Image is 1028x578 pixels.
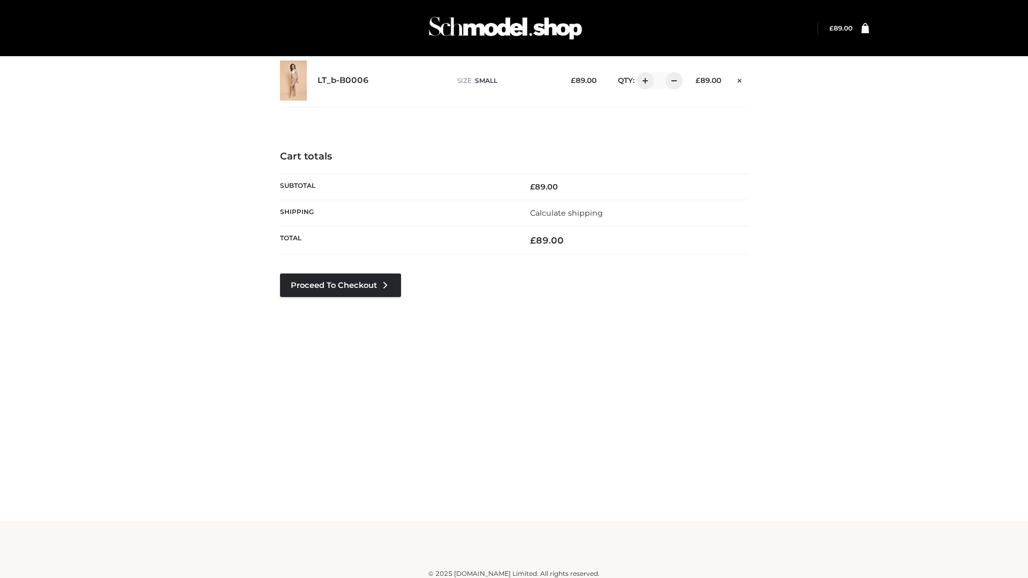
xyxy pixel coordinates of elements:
p: size : [457,76,554,86]
a: Remove this item [732,72,748,86]
span: £ [696,76,700,85]
th: Total [280,226,514,255]
bdi: 89.00 [530,182,558,192]
a: £89.00 [829,24,852,32]
img: LT_b-B0006 - SMALL [280,60,307,101]
bdi: 89.00 [530,235,564,246]
th: Shipping [280,200,514,226]
a: LT_b-B0006 [318,75,369,86]
bdi: 89.00 [829,24,852,32]
span: £ [530,182,535,192]
bdi: 89.00 [571,76,596,85]
bdi: 89.00 [696,76,721,85]
span: SMALL [475,77,497,85]
a: Calculate shipping [530,208,603,218]
h4: Cart totals [280,151,748,163]
th: Subtotal [280,173,514,200]
div: QTY: [607,72,679,89]
span: £ [530,235,536,246]
a: Proceed to Checkout [280,273,401,297]
span: £ [571,76,576,85]
img: Schmodel Admin 964 [425,7,586,49]
span: £ [829,24,834,32]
